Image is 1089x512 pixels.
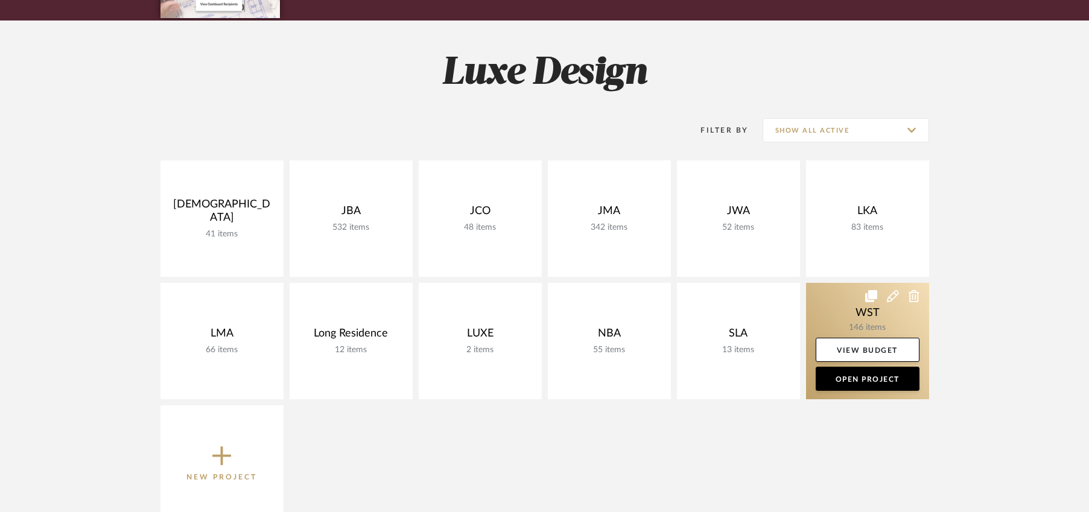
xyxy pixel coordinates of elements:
[428,223,532,233] div: 48 items
[428,204,532,223] div: JCO
[299,345,403,355] div: 12 items
[687,345,790,355] div: 13 items
[685,124,749,136] div: Filter By
[170,198,274,229] div: [DEMOGRAPHIC_DATA]
[816,223,919,233] div: 83 items
[110,51,979,96] h2: Luxe Design
[816,367,919,391] a: Open Project
[186,471,257,483] p: New Project
[428,345,532,355] div: 2 items
[557,327,661,345] div: NBA
[428,327,532,345] div: LUXE
[299,327,403,345] div: Long Residence
[816,338,919,362] a: View Budget
[557,223,661,233] div: 342 items
[170,345,274,355] div: 66 items
[687,327,790,345] div: SLA
[299,204,403,223] div: JBA
[170,229,274,239] div: 41 items
[299,223,403,233] div: 532 items
[816,204,919,223] div: LKA
[557,345,661,355] div: 55 items
[557,204,661,223] div: JMA
[687,204,790,223] div: JWA
[170,327,274,345] div: LMA
[687,223,790,233] div: 52 items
